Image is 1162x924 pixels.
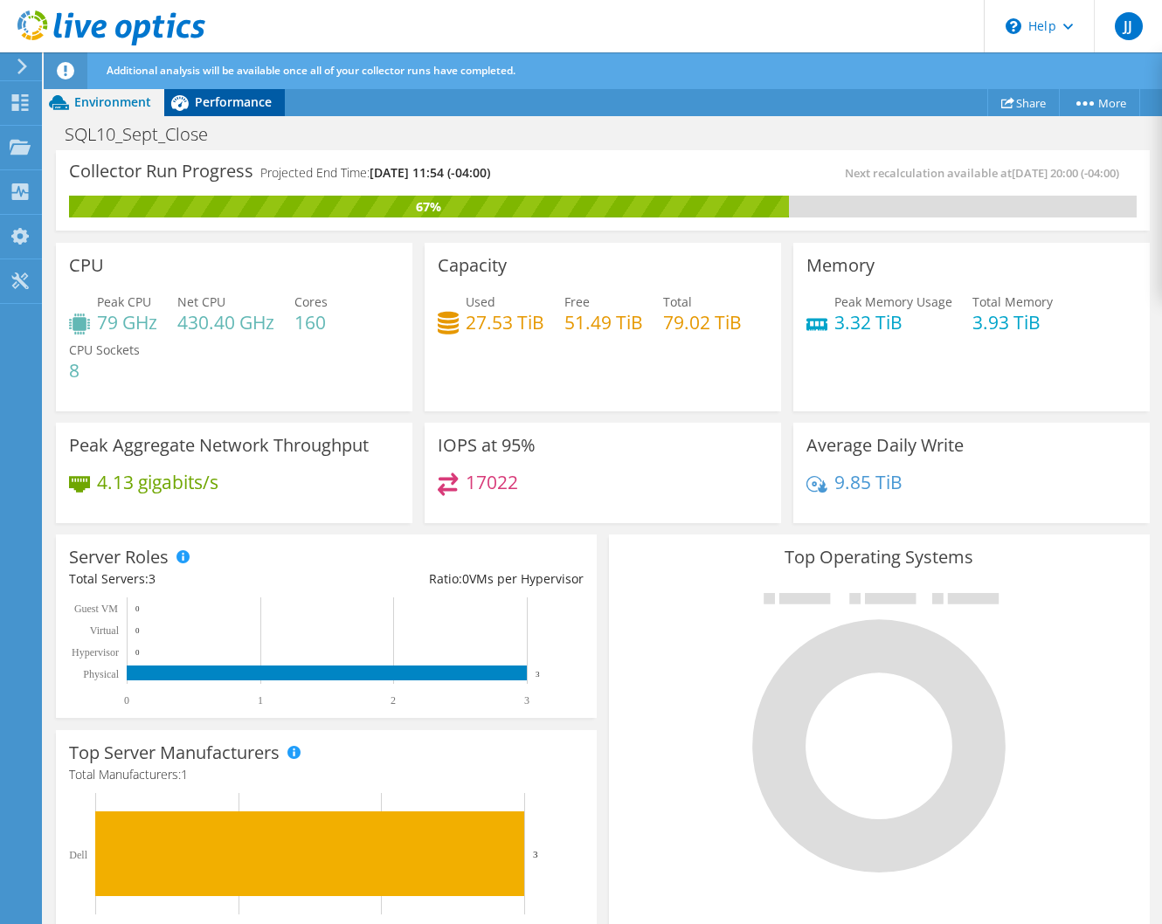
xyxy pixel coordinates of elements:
span: [DATE] 11:54 (-04:00) [370,164,490,181]
text: Dell [69,849,87,861]
h1: SQL10_Sept_Close [57,125,235,144]
text: 0 [135,648,140,657]
span: Peak CPU [97,293,151,310]
h4: 8 [69,361,140,380]
h4: 79.02 TiB [663,313,742,332]
text: Virtual [90,624,120,637]
span: Free [564,293,590,310]
h3: Memory [806,256,875,275]
svg: \n [1006,18,1021,34]
span: JJ [1115,12,1143,40]
text: 1 [258,694,263,707]
h4: 9.85 TiB [834,472,903,492]
text: 2 [391,694,396,707]
span: Additional analysis will be available once all of your collector runs have completed. [107,63,515,78]
h3: Top Operating Systems [622,548,1137,567]
span: Next recalculation available at [845,165,1128,181]
h4: 27.53 TiB [466,313,544,332]
h3: Peak Aggregate Network Throughput [69,436,369,455]
a: More [1059,89,1140,116]
div: Total Servers: [69,569,326,589]
h3: IOPS at 95% [438,436,536,455]
text: Physical [83,668,119,680]
h4: 160 [294,313,328,332]
text: Guest VM [74,603,118,615]
h4: 3.93 TiB [972,313,1053,332]
span: 3 [149,570,156,587]
text: 0 [135,604,140,613]
text: Hypervisor [72,646,119,659]
h3: Server Roles [69,548,169,567]
h4: 17022 [466,472,518,492]
span: Used [466,293,495,310]
span: 1 [181,766,188,783]
h4: Projected End Time: [260,163,490,183]
h4: 79 GHz [97,313,157,332]
text: 0 [135,626,140,635]
text: 3 [536,670,540,679]
span: Cores [294,293,328,310]
span: Environment [74,93,151,110]
span: [DATE] 20:00 (-04:00) [1012,165,1119,181]
h4: 4.13 gigabits/s [97,472,218,492]
h4: 51.49 TiB [564,313,643,332]
text: 3 [533,849,538,859]
span: 0 [462,570,469,587]
h4: 430.40 GHz [177,313,274,332]
a: Share [987,89,1060,116]
div: 67% [69,197,789,217]
h3: Average Daily Write [806,436,964,455]
span: Performance [195,93,272,110]
h3: Top Server Manufacturers [69,743,280,762]
span: CPU Sockets [69,341,140,358]
text: 3 [524,694,529,707]
div: Ratio: VMs per Hypervisor [326,569,583,589]
span: Total Memory [972,293,1053,310]
text: 0 [124,694,129,707]
h3: Capacity [438,256,507,275]
span: Peak Memory Usage [834,293,952,310]
h3: CPU [69,256,104,275]
span: Net CPU [177,293,225,310]
h4: Total Manufacturers: [69,765,584,784]
h4: 3.32 TiB [834,313,952,332]
span: Total [663,293,692,310]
